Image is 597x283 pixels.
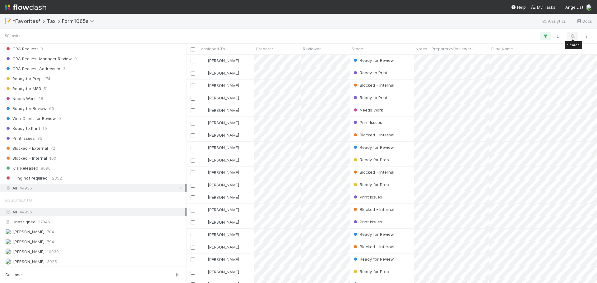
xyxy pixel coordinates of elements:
[208,157,239,162] span: [PERSON_NAME]
[201,132,239,138] div: [PERSON_NAME]
[201,70,239,76] div: [PERSON_NAME]
[191,233,195,237] input: Toggle Row Selected
[542,17,566,25] a: Analytics
[40,45,43,53] span: 0
[5,85,41,93] span: Ready for MS3
[352,145,394,150] span: Ready for Review
[191,121,195,126] input: Toggle Row Selected
[191,171,195,175] input: Toggle Row Selected
[47,258,57,266] span: 3025
[202,71,207,75] img: avatar_66854b90-094e-431f-b713-6ac88429a2b8.png
[191,96,195,101] input: Toggle Row Selected
[13,249,44,254] span: [PERSON_NAME]
[5,174,48,182] span: Filing not required
[201,46,225,52] span: Assigned To
[5,258,11,265] img: avatar_711f55b7-5a46-40da-996f-bc93b6b86381.png
[47,238,54,246] span: 794
[13,229,44,234] span: [PERSON_NAME]
[208,58,239,63] span: [PERSON_NAME]
[208,133,239,138] span: [PERSON_NAME]
[191,258,195,262] input: Toggle Row Selected
[191,195,195,200] input: Toggle Row Selected
[352,269,389,274] span: Ready for Prep
[208,220,239,225] span: [PERSON_NAME]
[352,231,394,237] div: Ready for Review
[50,144,55,152] span: 72
[50,174,62,182] span: 12852
[352,244,394,250] div: Blocked - Internal
[352,157,389,162] span: Ready for Prep
[352,169,394,175] div: Blocked - Internal
[208,95,239,100] span: [PERSON_NAME]
[202,108,207,113] img: avatar_d45d11ee-0024-4901-936f-9df0a9cc3b4e.png
[202,220,207,225] img: avatar_d45d11ee-0024-4901-936f-9df0a9cc3b4e.png
[201,194,239,200] div: [PERSON_NAME]
[491,46,513,52] span: Fund Name
[352,157,389,163] div: Ready for Prep
[352,268,389,275] div: Ready for Prep
[5,208,185,216] div: All
[202,232,207,237] img: avatar_66854b90-094e-431f-b713-6ac88429a2b8.png
[5,144,48,152] span: Blocked - External
[531,4,555,10] a: My Tasks
[352,82,394,88] div: Blocked - Internal
[303,46,321,52] span: Reviewer
[352,219,382,225] div: Print Issues
[201,182,239,188] div: [PERSON_NAME]
[20,184,32,192] span: 44935
[37,135,42,142] span: 35
[208,145,239,150] span: [PERSON_NAME]
[191,245,195,250] input: Toggle Row Selected
[5,105,47,112] span: Ready for Review
[5,229,11,235] img: avatar_cfa6ccaa-c7d9-46b3-b608-2ec56ecf97ad.png
[5,33,21,39] small: 58 tasks
[5,164,38,172] span: K1s Released
[41,164,51,172] span: 8690
[191,47,195,52] input: Toggle All Rows Selected
[74,55,77,63] span: 0
[352,132,394,138] div: Blocked - Internal
[202,120,207,125] img: avatar_d45d11ee-0024-4901-936f-9df0a9cc3b4e.png
[576,17,592,25] a: Docs
[208,232,239,237] span: [PERSON_NAME]
[511,4,526,10] div: Help
[201,207,239,213] div: [PERSON_NAME]
[201,219,239,225] div: [PERSON_NAME]
[201,169,239,176] div: [PERSON_NAME]
[256,46,273,52] span: Preparer
[44,85,48,93] span: 51
[44,75,50,83] span: 174
[208,244,239,249] span: [PERSON_NAME]
[191,108,195,113] input: Toggle Row Selected
[13,239,44,244] span: [PERSON_NAME]
[208,182,239,187] span: [PERSON_NAME]
[5,115,56,122] span: With Client for Review
[191,183,195,188] input: Toggle Row Selected
[58,115,61,122] span: 0
[201,95,239,101] div: [PERSON_NAME]
[352,257,394,262] span: Ready for Review
[531,5,555,10] span: My Tasks
[586,4,592,11] img: avatar_cfa6ccaa-c7d9-46b3-b608-2ec56ecf97ad.png
[5,194,32,206] span: Assigned To
[201,57,239,64] div: [PERSON_NAME]
[416,46,471,52] span: Notes - Preparer<>Reviewer
[201,256,239,262] div: [PERSON_NAME]
[201,144,239,151] div: [PERSON_NAME]
[208,83,239,88] span: [PERSON_NAME]
[202,157,207,162] img: avatar_66854b90-094e-431f-b713-6ac88429a2b8.png
[201,120,239,126] div: [PERSON_NAME]
[352,107,383,112] span: Needs Work
[201,231,239,238] div: [PERSON_NAME]
[5,65,60,73] span: CRA Request Addressed
[352,94,387,101] div: Ready to Print
[208,71,239,75] span: [PERSON_NAME]
[352,182,389,187] span: Ready for Prep
[20,209,32,214] span: 44935
[352,70,387,75] span: Ready to Print
[5,125,40,132] span: Ready to Print
[5,18,11,24] span: 📝
[191,220,195,225] input: Toggle Row Selected
[202,170,207,175] img: avatar_e41e7ae5-e7d9-4d8d-9f56-31b0d7a2f4fd.png
[208,195,239,200] span: [PERSON_NAME]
